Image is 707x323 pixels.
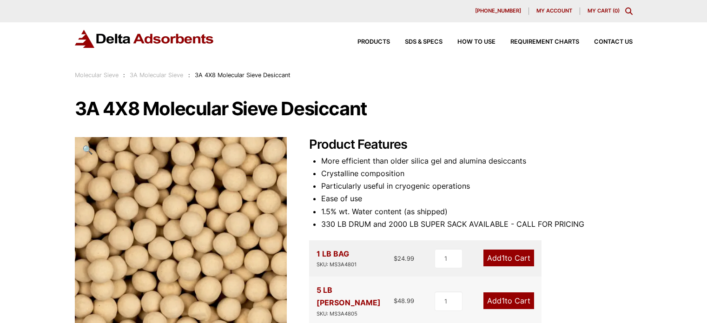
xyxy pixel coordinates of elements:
[579,39,633,45] a: Contact Us
[317,248,357,269] div: 1 LB BAG
[317,260,357,269] div: SKU: MS3A4801
[443,39,496,45] a: How to Use
[317,284,394,318] div: 5 LB [PERSON_NAME]
[483,292,534,309] a: Add1to Cart
[625,7,633,15] div: Toggle Modal Content
[483,250,534,266] a: Add1to Cart
[394,297,414,304] bdi: 48.99
[394,297,397,304] span: $
[594,39,633,45] span: Contact Us
[321,155,633,167] li: More efficient than older silica gel and alumina desiccants
[457,39,496,45] span: How to Use
[394,255,414,262] bdi: 24.99
[123,72,125,79] span: :
[321,218,633,231] li: 330 LB DRUM and 2000 LB SUPER SACK AVAILABLE - CALL FOR PRICING
[502,253,505,263] span: 1
[343,39,390,45] a: Products
[614,7,618,14] span: 0
[309,137,633,152] h2: Product Features
[195,72,291,79] span: 3A 4X8 Molecular Sieve Desiccant
[321,205,633,218] li: 1.5% wt. Water content (as shipped)
[321,192,633,205] li: Ease of use
[317,310,394,318] div: SKU: MS3A4805
[510,39,579,45] span: Requirement Charts
[390,39,443,45] a: SDS & SPECS
[588,7,620,14] a: My Cart (0)
[405,39,443,45] span: SDS & SPECS
[529,7,580,15] a: My account
[475,8,521,13] span: [PHONE_NUMBER]
[75,30,214,48] img: Delta Adsorbents
[502,296,505,305] span: 1
[75,72,119,79] a: Molecular Sieve
[75,137,100,163] a: View full-screen image gallery
[496,39,579,45] a: Requirement Charts
[536,8,572,13] span: My account
[130,72,183,79] a: 3A Molecular Sieve
[82,145,93,155] span: 🔍
[321,180,633,192] li: Particularly useful in cryogenic operations
[394,255,397,262] span: $
[188,72,190,79] span: :
[75,99,633,119] h1: 3A 4X8 Molecular Sieve Desiccant
[468,7,529,15] a: [PHONE_NUMBER]
[321,167,633,180] li: Crystalline composition
[357,39,390,45] span: Products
